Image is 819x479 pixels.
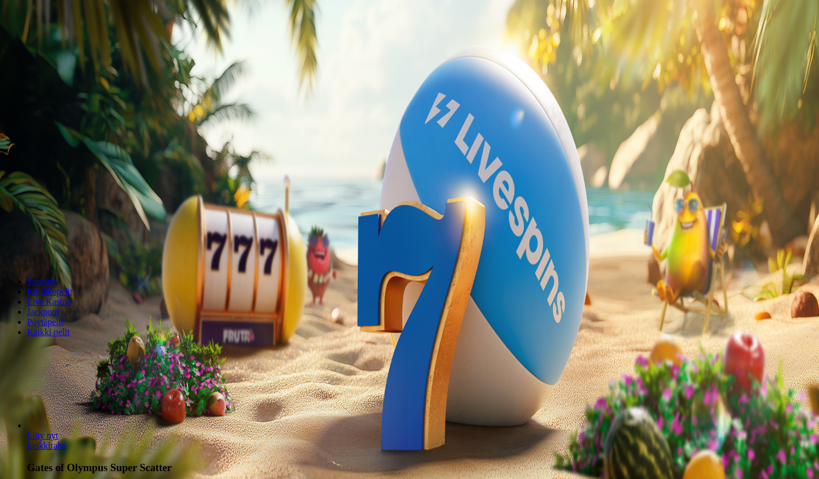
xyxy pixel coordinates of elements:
[27,317,64,327] a: Pöytäpelit
[27,421,814,474] article: Gates of Olympus Super Scatter
[27,441,66,450] a: Gates of Olympus Super Scatter
[4,257,814,337] nav: Lobby
[27,287,73,296] a: Kolikkopelit
[27,307,60,317] a: Jackpotit
[27,431,58,440] span: Liity nyt
[27,462,814,474] h3: Gates of Olympus Super Scatter
[27,277,56,286] a: Suositut
[27,297,71,306] a: Live Kasino
[27,431,58,440] a: Gates of Olympus Super Scatter
[4,257,814,358] header: Lobby
[27,327,70,337] a: Kaikki pelit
